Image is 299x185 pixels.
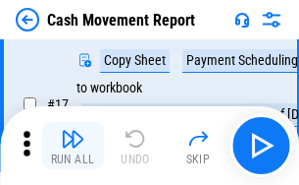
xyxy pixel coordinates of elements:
[51,154,95,165] div: Run All
[186,127,210,151] img: Skip
[41,122,104,169] button: Run All
[167,122,229,169] button: Skip
[100,49,170,73] div: Copy Sheet
[186,154,211,165] div: Skip
[16,8,39,31] img: Back
[61,127,84,151] img: Run All
[245,130,276,161] img: Main button
[260,8,283,31] img: Settings menu
[76,81,142,95] div: to workbook
[234,12,250,28] img: Support
[47,11,195,30] div: Cash Movement Report
[47,96,69,112] span: # 17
